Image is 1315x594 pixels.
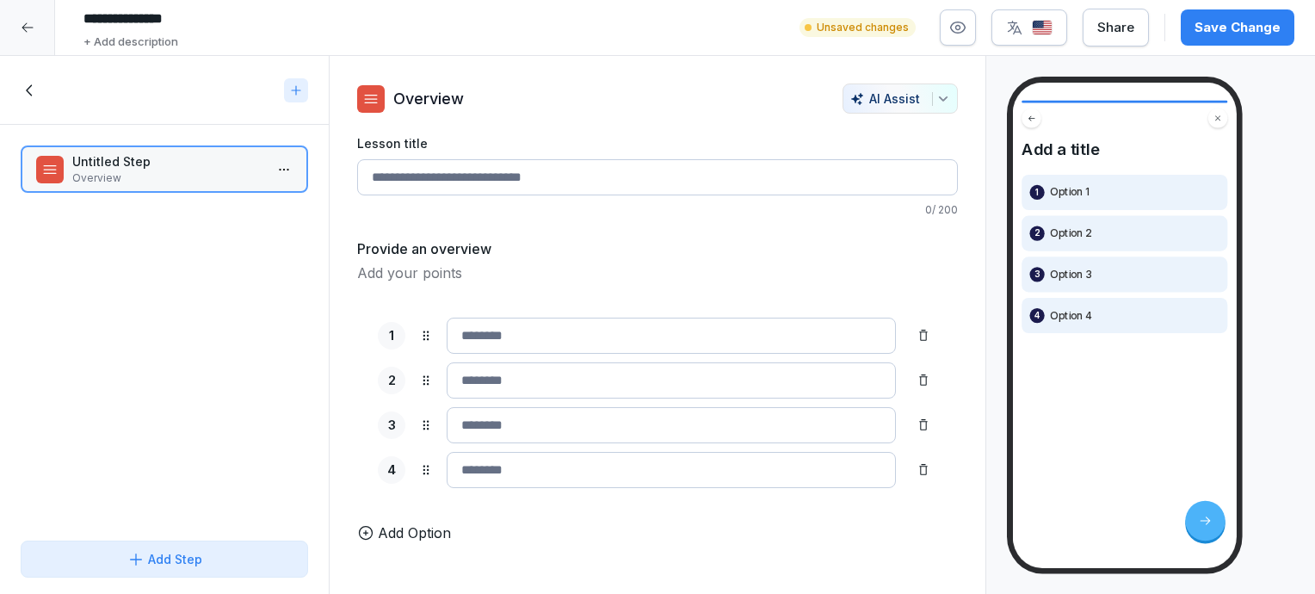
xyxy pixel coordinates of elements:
[1050,268,1092,282] p: Option 3
[1050,186,1090,200] p: Option 1
[378,523,451,543] p: Add Option
[127,550,202,568] div: Add Step
[1181,9,1294,46] button: Save Change
[1097,18,1134,37] div: Share
[21,541,308,578] button: Add Step
[393,87,464,110] p: Overview
[357,238,491,259] h5: Provide an overview
[388,416,396,436] p: 3
[387,461,396,480] p: 4
[1022,139,1227,159] h4: Add a title
[83,34,178,51] p: + Add description
[357,134,958,152] label: Lesson title
[72,170,263,186] p: Overview
[357,202,958,218] p: 0 / 200
[1034,268,1040,282] p: 3
[1035,186,1039,200] p: 1
[1034,309,1040,323] p: 4
[357,263,958,283] p: Add your points
[850,91,950,106] div: AI Assist
[72,152,263,170] p: Untitled Step
[1034,226,1040,240] p: 2
[1083,9,1149,46] button: Share
[21,145,308,193] div: Untitled StepOverview
[817,20,909,35] p: Unsaved changes
[1050,226,1091,240] p: Option 2
[1050,309,1091,323] p: Option 4
[843,84,958,114] button: AI Assist
[388,371,396,391] p: 2
[389,326,394,346] p: 1
[1032,20,1053,36] img: us.svg
[1195,18,1281,37] div: Save Change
